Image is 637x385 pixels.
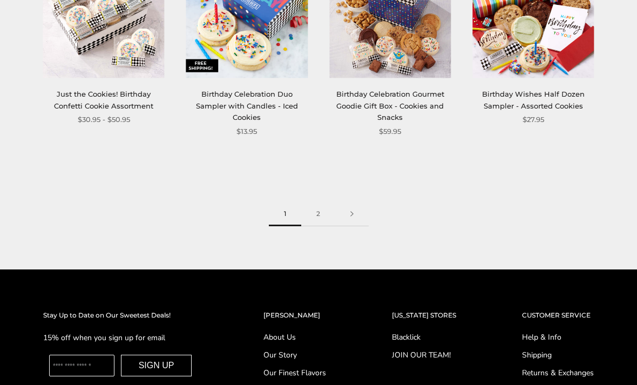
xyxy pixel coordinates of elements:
[336,90,444,122] a: Birthday Celebration Gourmet Goodie Gift Box - Cookies and Snacks
[196,90,298,122] a: Birthday Celebration Duo Sampler with Candles - Iced Cookies
[263,350,326,361] a: Our Story
[301,202,335,227] a: 2
[523,114,544,126] span: $27.95
[392,332,456,343] a: Blacklick
[522,332,594,343] a: Help & Info
[54,90,153,110] a: Just the Cookies! Birthday Confetti Cookie Assortment
[263,332,326,343] a: About Us
[43,332,198,345] p: 15% off when you sign up for email
[392,310,456,321] h2: [US_STATE] STORES
[482,90,585,110] a: Birthday Wishes Half Dozen Sampler - Assorted Cookies
[43,310,198,321] h2: Stay Up to Date on Our Sweetest Deals!
[269,202,301,227] span: 1
[392,350,456,361] a: JOIN OUR TEAM!
[236,126,257,138] span: $13.95
[522,350,594,361] a: Shipping
[335,202,369,227] a: Next page
[263,310,326,321] h2: [PERSON_NAME]
[379,126,401,138] span: $59.95
[522,310,594,321] h2: CUSTOMER SERVICE
[9,344,112,376] iframe: Sign Up via Text for Offers
[121,355,192,377] button: SIGN UP
[78,114,130,126] span: $30.95 - $50.95
[263,368,326,379] a: Our Finest Flavors
[522,368,594,379] a: Returns & Exchanges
